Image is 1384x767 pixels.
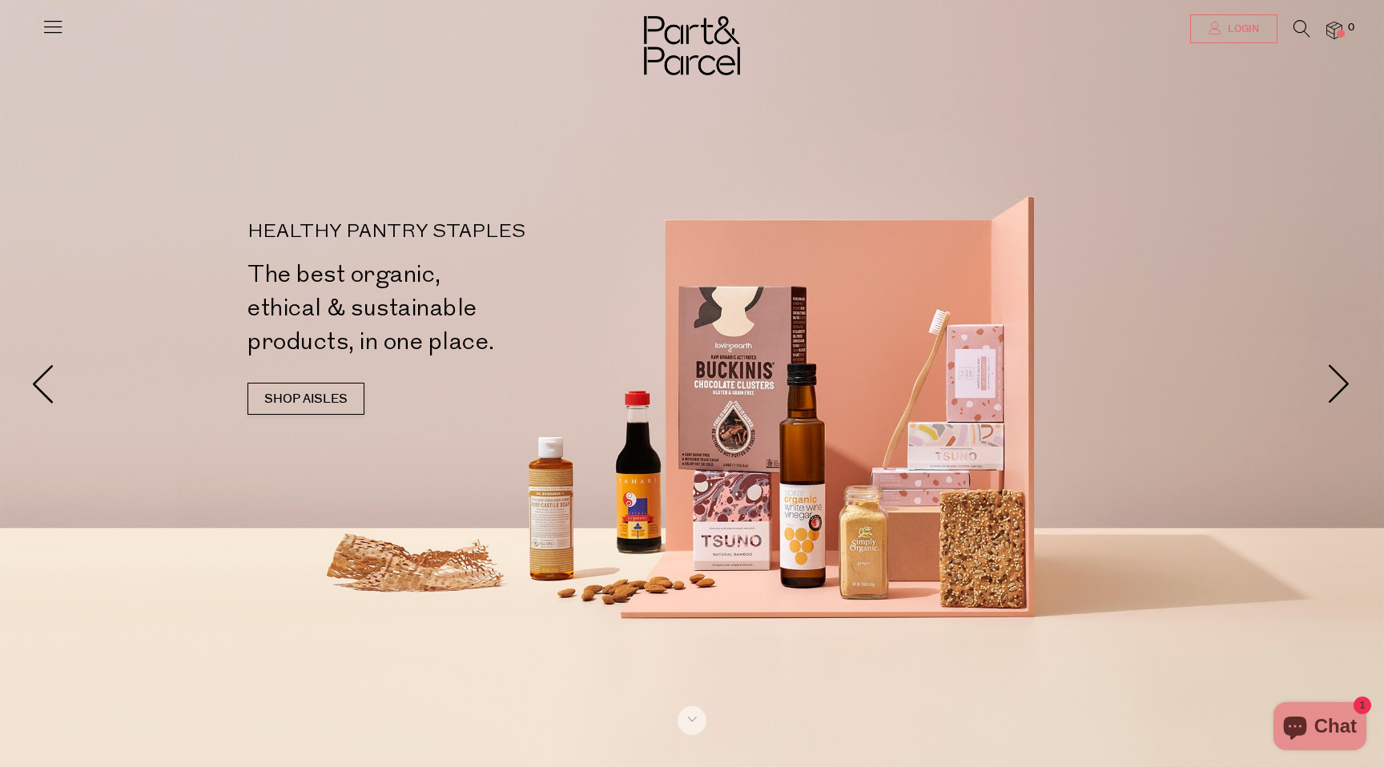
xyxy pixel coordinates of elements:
span: 0 [1344,21,1358,35]
span: Login [1224,22,1259,36]
img: Part&Parcel [644,16,740,75]
p: HEALTHY PANTRY STAPLES [247,223,698,242]
h2: The best organic, ethical & sustainable products, in one place. [247,258,698,359]
a: Login [1190,14,1277,43]
a: SHOP AISLES [247,383,364,415]
a: 0 [1326,22,1342,38]
inbox-online-store-chat: Shopify online store chat [1269,702,1371,754]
